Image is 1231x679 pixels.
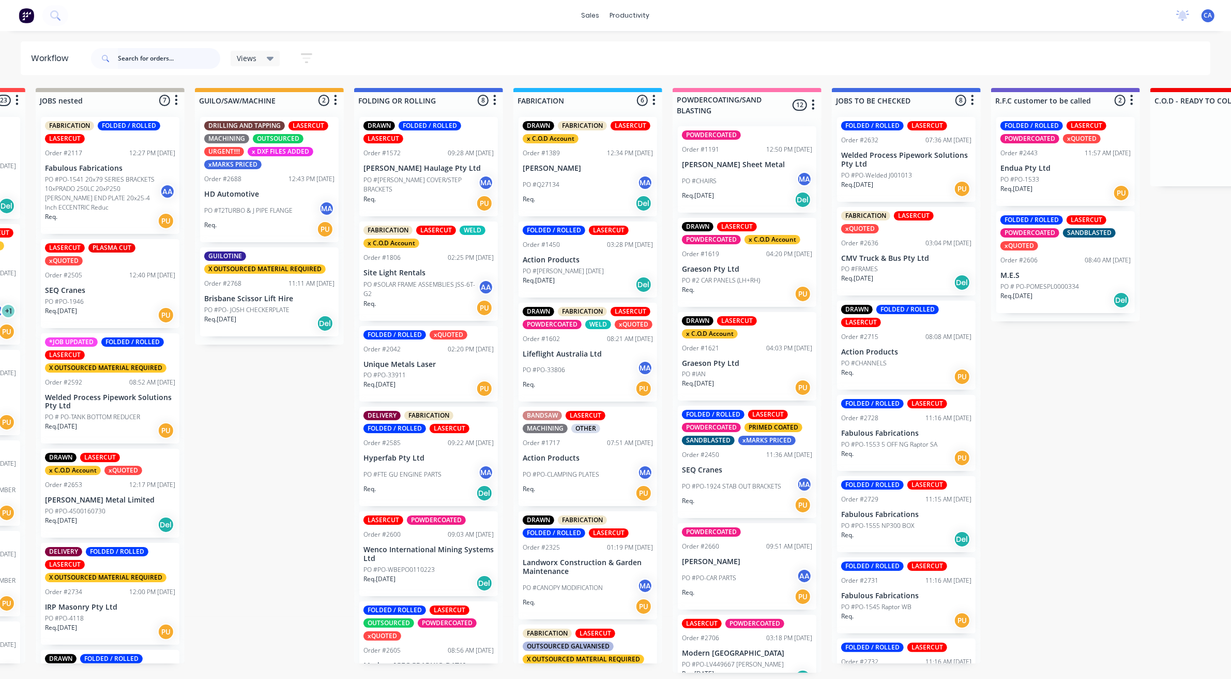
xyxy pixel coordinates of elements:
[841,151,971,169] p: Welded Process Pipework Solutions Pty Ltd
[766,542,812,551] div: 09:51 AM [DATE]
[717,316,757,326] div: LASERCUT
[841,495,878,504] div: Order #2729
[430,330,467,339] div: xQUOTED
[607,149,653,158] div: 12:34 PM [DATE]
[45,121,94,130] div: FABRICATION
[204,294,335,303] p: Brisbane Scissor Lift Hire
[635,380,652,397] div: PU
[566,411,605,420] div: LASERCUT
[795,191,811,208] div: Del
[476,195,493,212] div: PU
[204,305,290,315] p: PO #PO- JOSH CHECKERPLATE
[682,329,738,338] div: x C.O.D Account
[907,399,947,408] div: LASERCUT
[795,286,811,302] div: PU
[523,267,604,276] p: PO #[PERSON_NAME] [DATE]
[45,243,85,253] div: LASERCUT
[45,516,77,525] p: Req. [DATE]
[319,201,335,216] div: MA
[363,530,401,539] div: Order #2600
[841,480,904,490] div: FOLDED / ROLLED
[558,515,607,525] div: FABRICATION
[678,218,816,307] div: DRAWNLASERCUTPOWDERCOATEDx C.O.D AccountOrder #161904:20 PM [DATE]Graeson Pty LtdPO #2 CAR PANELS...
[635,485,652,501] div: PU
[523,528,585,538] div: FOLDED / ROLLED
[363,470,442,479] p: PO #FTE GU ENGINE PARTS
[841,171,912,180] p: PO #PO-Welded J001013
[523,438,560,448] div: Order #1717
[448,438,494,448] div: 09:22 AM [DATE]
[359,326,498,402] div: FOLDED / ROLLEDxQUOTEDOrder #204202:20 PM [DATE]Unique Metals LaserPO #PO-33911Req.[DATE]PU
[837,117,976,202] div: FOLDED / ROLLEDLASERCUTOrder #263207:36 AM [DATE]Welded Process Pipework Solutions Pty LtdPO #PO-...
[682,249,719,259] div: Order #1619
[894,211,934,220] div: LASERCUT
[678,312,816,401] div: DRAWNLASERCUTx C.O.D AccountOrder #162104:03 PM [DATE]Graeson Pty LtdPO #IANReq.[DATE]PU
[682,145,719,154] div: Order #1191
[317,315,333,332] div: Del
[589,528,629,538] div: LASERCUT
[841,510,971,519] p: Fabulous Fabrications
[478,175,494,190] div: MA
[363,424,426,433] div: FOLDED / ROLLED
[841,136,878,145] div: Order #2632
[519,303,657,402] div: DRAWNFABRICATIONLASERCUTPOWDERCOATEDWELDxQUOTEDOrder #160208:21 AM [DATE]Lifeflight Australia Ltd...
[607,334,653,344] div: 08:21 AM [DATE]
[363,438,401,448] div: Order #2585
[448,253,494,262] div: 02:25 PM [DATE]
[45,378,82,387] div: Order #2592
[160,184,175,199] div: AA
[45,422,77,431] p: Req. [DATE]
[523,134,579,143] div: x C.O.D Account
[523,164,653,173] p: [PERSON_NAME]
[45,164,175,173] p: Fabulous Fabrications
[399,121,461,130] div: FOLDED / ROLLED
[1000,175,1039,184] p: PO #PO-1533
[523,240,560,249] div: Order #1450
[841,449,854,459] p: Req.
[45,363,166,373] div: X OUTSOURCED MATERIAL REQUIRED
[478,465,494,480] div: MA
[204,220,217,230] p: Req.
[996,211,1135,313] div: FOLDED / ROLLEDLASERCUTPOWDERCOATEDSANDBLASTEDxQUOTEDOrder #260608:40 AM [DATE]M.E.SPO # PO-POMES...
[841,414,878,423] div: Order #2728
[682,496,694,506] p: Req.
[523,256,653,264] p: Action Products
[45,306,77,316] p: Req. [DATE]
[363,175,478,194] p: PO #[PERSON_NAME] COVER/STEP BRACKETS
[204,160,262,169] div: xMARKS PRICED
[448,345,494,354] div: 02:20 PM [DATE]
[925,414,971,423] div: 11:16 AM [DATE]
[363,299,376,308] p: Req.
[359,117,498,216] div: DRAWNFOLDED / ROLLEDLASERCUTOrder #157209:28 AM [DATE][PERSON_NAME] Haulage Pty LtdPO #[PERSON_NA...
[523,226,585,235] div: FOLDED / ROLLED
[253,134,303,143] div: OUTSOURCED
[523,195,535,204] p: Req.
[523,149,560,158] div: Order #1389
[101,337,164,347] div: FOLDED / ROLLED
[558,307,607,316] div: FABRICATION
[907,480,947,490] div: LASERCUT
[448,530,494,539] div: 09:03 AM [DATE]
[841,305,873,314] div: DRAWN
[204,134,249,143] div: MACHINING
[738,436,796,445] div: xMARKS PRICED
[907,121,947,130] div: LASERCUT
[523,515,554,525] div: DRAWN
[204,264,326,274] div: X OUTSOURCED MATERIAL REQUIRED
[158,422,174,439] div: PU
[635,276,652,293] div: Del
[519,222,657,298] div: FOLDED / ROLLEDLASERCUTOrder #145003:28 PM [DATE]Action ProductsPO #[PERSON_NAME] [DATE]Req.[DATE...
[523,470,599,479] p: PO #PO-CLAMPING PLATES
[45,286,175,295] p: SEQ Cranes
[682,359,812,368] p: Graeson Pty Ltd
[363,330,426,339] div: FOLDED / ROLLED
[204,206,293,215] p: PO #T2TURBO & J PIPE FLANGE
[158,213,174,229] div: PU
[925,332,971,342] div: 08:08 AM [DATE]
[607,240,653,249] div: 03:28 PM [DATE]
[363,134,403,143] div: LASERCUT
[237,53,256,64] span: Views
[954,450,970,466] div: PU
[363,195,376,204] p: Req.
[1067,215,1106,225] div: LASERCUT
